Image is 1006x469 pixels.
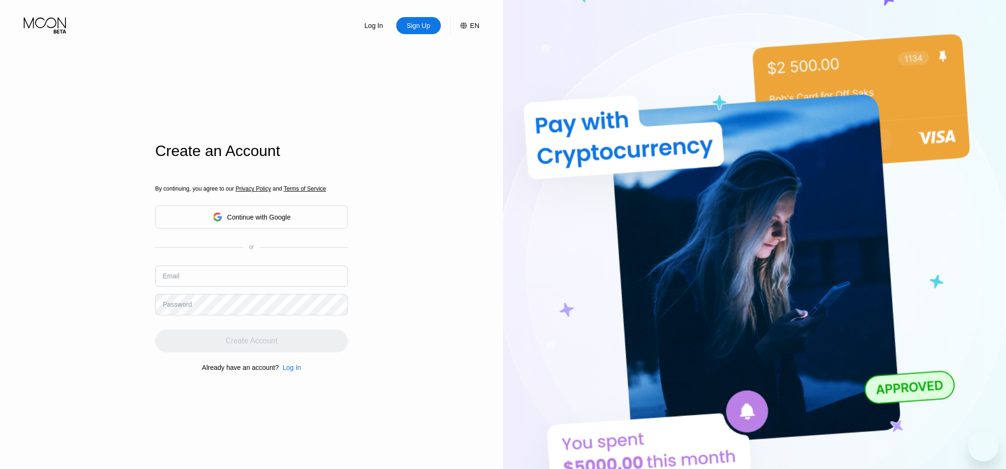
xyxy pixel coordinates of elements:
div: Log In [279,364,301,371]
div: Log In [282,364,301,371]
div: EN [450,17,479,34]
div: Log In [363,21,384,30]
div: Already have an account? [202,364,279,371]
div: Password [163,301,192,308]
span: Privacy Policy [235,185,271,192]
div: Sign Up [406,21,431,30]
div: EN [470,22,479,29]
div: Create an Account [155,142,348,160]
div: By continuing, you agree to our [155,185,348,192]
div: Continue with Google [155,205,348,229]
div: or [249,244,254,250]
div: Email [163,272,179,280]
span: Terms of Service [284,185,326,192]
div: Log In [352,17,396,34]
div: Continue with Google [227,213,291,221]
span: and [271,185,284,192]
iframe: Schaltfläche zum Öffnen des Messaging-Fensters [968,431,998,461]
div: Sign Up [396,17,441,34]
